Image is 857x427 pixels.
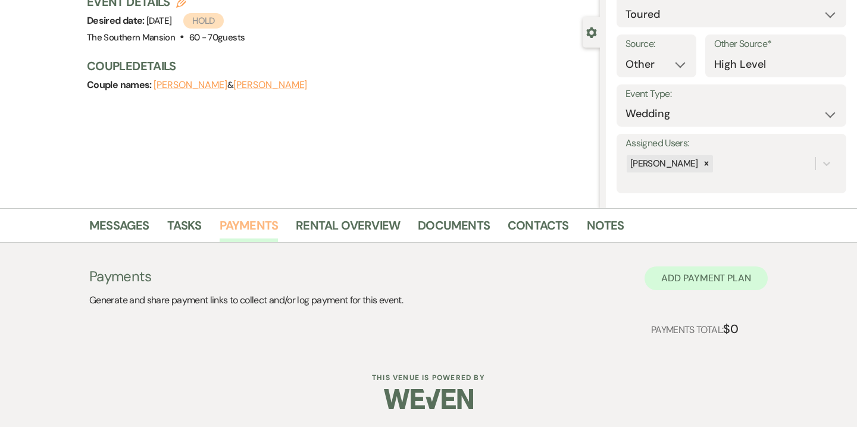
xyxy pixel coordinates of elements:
[87,79,154,91] span: Couple names:
[645,266,768,290] button: Add Payment Plan
[508,216,569,242] a: Contacts
[89,293,403,308] p: Generate and share payment links to collect and/or log payment for this event.
[651,319,738,338] p: Payments Total:
[89,266,403,287] h3: Payments
[154,80,227,90] button: [PERSON_NAME]
[167,216,202,242] a: Tasks
[87,58,588,74] h3: Couple Details
[627,155,700,172] div: [PERSON_NAME]
[296,216,400,242] a: Rental Overview
[418,216,490,242] a: Documents
[625,36,687,53] label: Source:
[183,13,223,29] span: Hold
[189,32,245,43] span: 60 - 70 guests
[587,216,624,242] a: Notes
[87,32,175,43] span: The Southern Mansion
[220,216,279,242] a: Payments
[87,14,146,27] span: Desired date:
[154,79,307,91] span: &
[146,15,224,27] span: [DATE]
[89,216,149,242] a: Messages
[233,80,307,90] button: [PERSON_NAME]
[723,321,738,337] strong: $0
[625,86,837,103] label: Event Type:
[586,26,597,37] button: Close lead details
[384,378,473,420] img: Weven Logo
[714,36,837,53] label: Other Source*
[625,135,837,152] label: Assigned Users:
